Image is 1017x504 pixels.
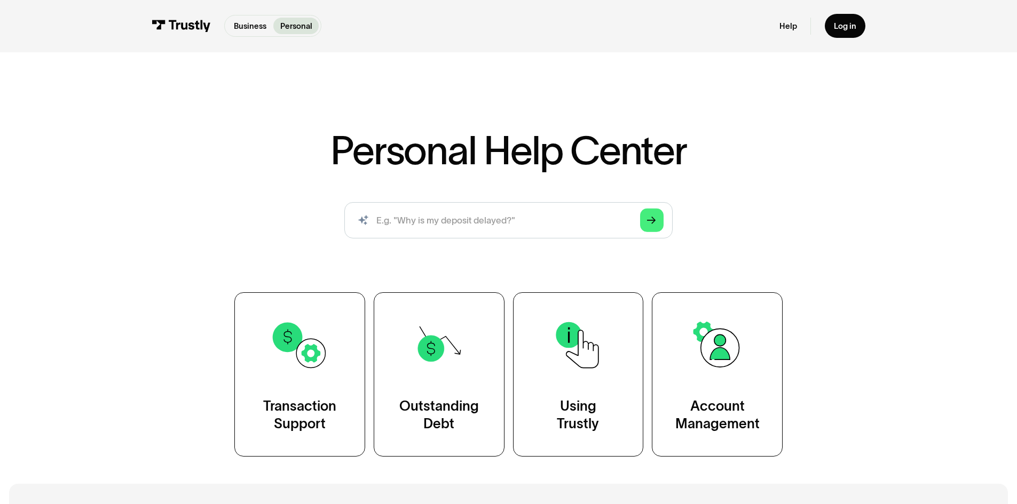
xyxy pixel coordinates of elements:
[374,292,504,456] a: OutstandingDebt
[280,20,312,32] p: Personal
[779,21,797,31] a: Help
[344,202,673,238] form: Search
[234,292,365,456] a: TransactionSupport
[834,21,856,31] div: Log in
[675,397,760,434] div: Account Management
[263,397,336,434] div: Transaction Support
[557,397,599,434] div: Using Trustly
[330,131,686,170] h1: Personal Help Center
[825,14,865,38] a: Log in
[399,397,479,434] div: Outstanding Debt
[234,20,266,32] p: Business
[513,292,644,456] a: UsingTrustly
[652,292,783,456] a: AccountManagement
[227,18,273,34] a: Business
[152,20,210,32] img: Trustly Logo
[273,18,319,34] a: Personal
[344,202,673,238] input: search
